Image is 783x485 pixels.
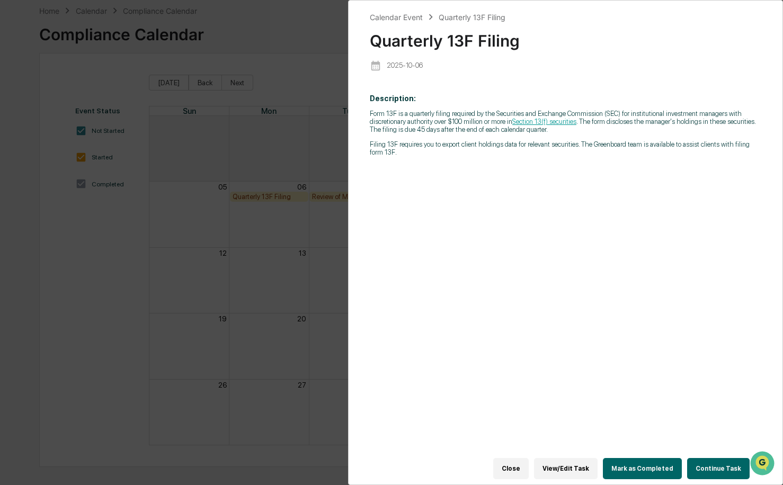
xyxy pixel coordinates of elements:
[370,23,761,50] div: Quarterly 13F Filing
[73,129,136,148] a: 🗄️Attestations
[370,110,761,133] p: Form 13F is a quarterly filing required by the Securities and Exchange Commission (SEC) for insti...
[180,84,193,97] button: Start new chat
[534,458,598,479] button: View/Edit Task
[75,179,128,187] a: Powered byPylon
[387,61,423,69] p: 2025-10-06
[36,92,134,100] div: We're available if you need us!
[493,458,529,479] button: Close
[11,22,193,39] p: How can we help?
[370,13,423,22] div: Calendar Event
[87,133,131,144] span: Attestations
[370,140,761,156] p: Filing 13F requires you to export client holdings data for relevant securities. The Greenboard te...
[11,134,19,143] div: 🖐️
[11,155,19,163] div: 🔎
[6,149,71,168] a: 🔎Data Lookup
[512,118,576,125] a: Section 13(f) securities
[687,458,750,479] button: Continue Task
[439,13,505,22] div: Quarterly 13F Filing
[749,450,778,479] iframe: Open customer support
[21,154,67,164] span: Data Lookup
[603,458,682,479] button: Mark as Completed
[105,179,128,187] span: Pylon
[36,81,174,92] div: Start new chat
[77,134,85,143] div: 🗄️
[6,129,73,148] a: 🖐️Preclearance
[370,94,416,103] b: Description:
[11,81,30,100] img: 1746055101610-c473b297-6a78-478c-a979-82029cc54cd1
[21,133,68,144] span: Preclearance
